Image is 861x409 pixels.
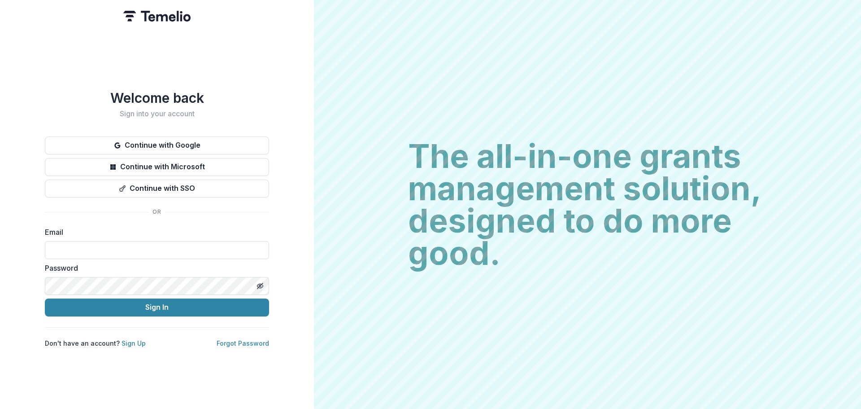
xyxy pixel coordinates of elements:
img: Temelio [123,11,191,22]
label: Email [45,227,264,237]
a: Sign Up [122,339,146,347]
p: Don't have an account? [45,339,146,348]
button: Toggle password visibility [253,279,267,293]
h2: Sign into your account [45,110,269,118]
button: Continue with SSO [45,180,269,198]
button: Continue with Microsoft [45,158,269,176]
h1: Welcome back [45,90,269,106]
a: Forgot Password [217,339,269,347]
button: Continue with Google [45,136,269,154]
button: Sign In [45,299,269,317]
label: Password [45,263,264,273]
